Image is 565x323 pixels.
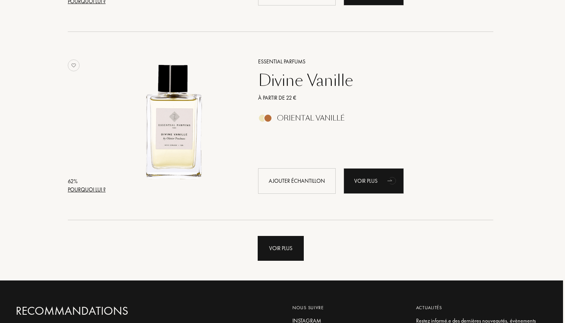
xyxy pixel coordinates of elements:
div: Voir plus [344,168,404,194]
a: Voir plusanimation [344,168,404,194]
img: no_like_p.png [68,59,80,71]
div: Voir plus [258,236,304,261]
a: Divine Vanille Essential Parfums [108,48,246,202]
div: Nous suivre [292,304,404,311]
div: Pourquoi lui ? [68,186,106,194]
a: Essential Parfums [252,58,482,66]
div: Oriental Vanillé [277,114,345,123]
a: Oriental Vanillé [252,116,482,124]
div: 62 % [68,177,106,186]
a: Recommandations [16,304,184,318]
div: animation [385,173,400,188]
img: Divine Vanille Essential Parfums [108,56,240,187]
a: À partir de 22 € [252,94,482,102]
div: Ajouter échantillon [258,168,336,194]
div: Actualités [416,304,540,311]
a: Divine Vanille [252,71,482,90]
